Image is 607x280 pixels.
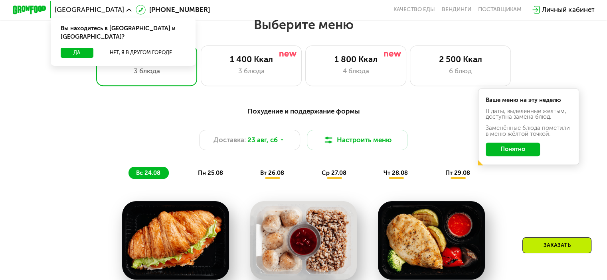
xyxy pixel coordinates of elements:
div: Похудение и поддержание формы [54,106,553,116]
div: Личный кабинет [542,5,594,15]
a: Вендинги [442,6,471,13]
div: 3 блюда [210,66,293,76]
div: 6 блюд [419,66,502,76]
div: 2 500 Ккал [419,54,502,64]
div: 3 блюда [105,66,188,76]
div: 1 400 Ккал [210,54,293,64]
div: поставщикам [478,6,522,13]
button: Понятно [486,143,540,156]
button: Настроить меню [307,130,408,150]
h2: Выберите меню [27,17,580,33]
div: 4 блюда [314,66,397,76]
div: 1 800 Ккал [314,54,397,64]
span: пт 29.08 [445,169,470,176]
span: вс 24.08 [136,169,160,176]
span: Доставка: [214,135,246,145]
button: Да [61,48,93,58]
div: Ваше меню на эту неделю [486,97,572,103]
span: пн 25.08 [198,169,223,176]
div: В даты, выделенные желтым, доступна замена блюд. [486,108,572,120]
span: ср 27.08 [322,169,346,176]
a: [PHONE_NUMBER] [136,5,210,15]
span: вт 26.08 [260,169,284,176]
span: чт 28.08 [384,169,408,176]
button: Нет, я в другом городе [97,48,186,58]
span: [GEOGRAPHIC_DATA] [55,6,124,13]
div: Заменённые блюда пометили в меню жёлтой точкой. [486,125,572,137]
div: Вы находитесь в [GEOGRAPHIC_DATA] и [GEOGRAPHIC_DATA]? [51,18,196,48]
div: Заказать [522,237,591,253]
span: 23 авг, сб [247,135,278,145]
a: Качество еды [393,6,435,13]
